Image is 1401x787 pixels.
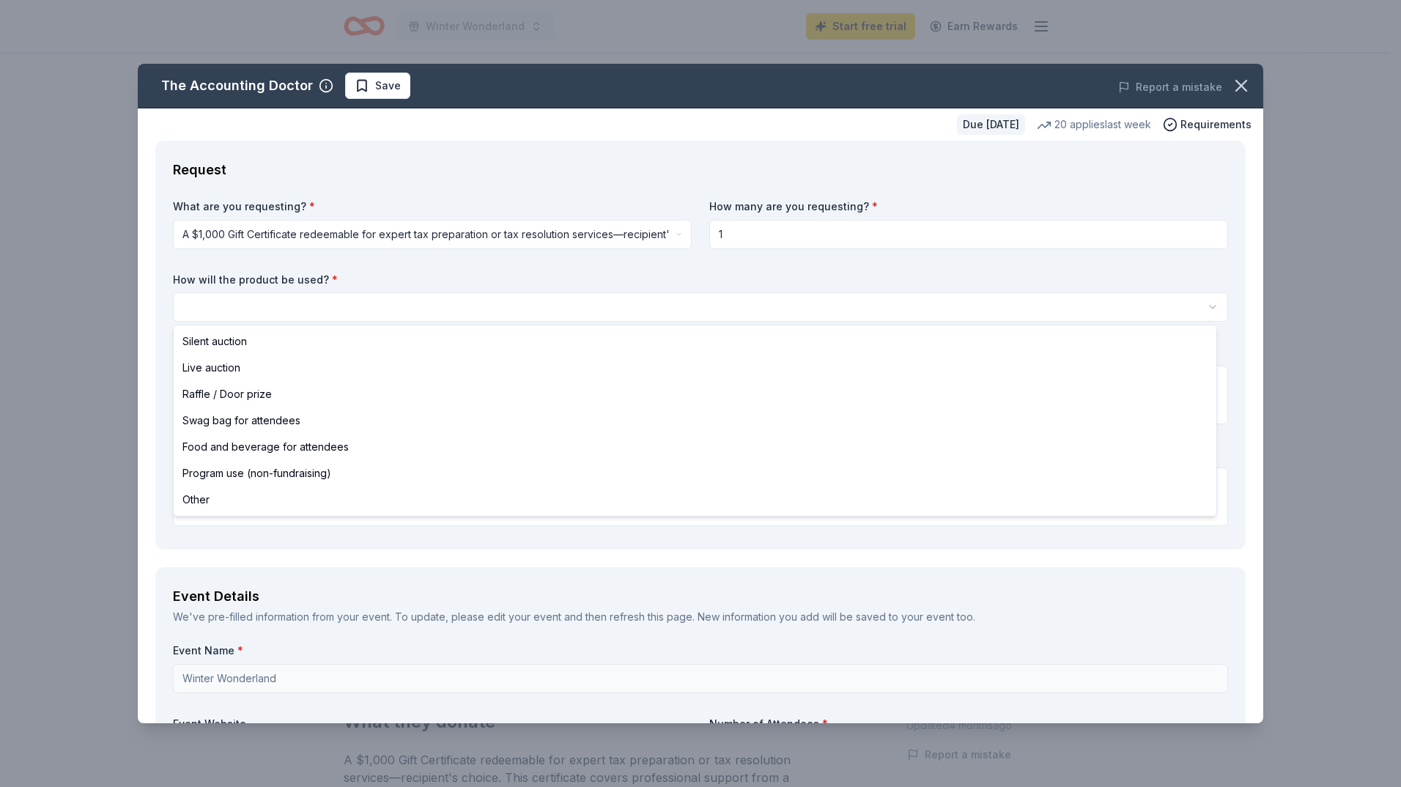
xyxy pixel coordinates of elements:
[182,359,240,377] span: Live auction
[182,385,272,403] span: Raffle / Door prize
[182,465,331,482] span: Program use (non-fundraising)
[182,333,247,350] span: Silent auction
[182,491,210,509] span: Other
[182,438,349,456] span: Food and beverage for attendees
[426,18,525,35] span: Winter Wonderland
[182,412,300,429] span: Swag bag for attendees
